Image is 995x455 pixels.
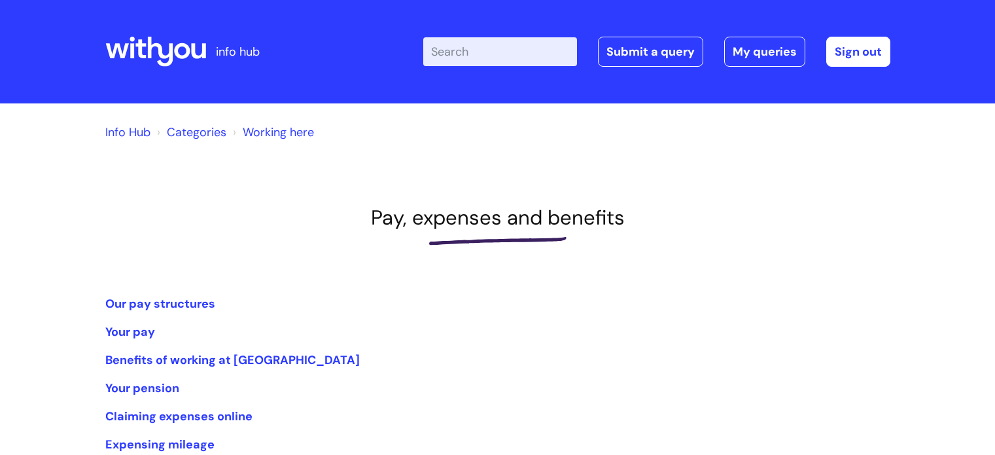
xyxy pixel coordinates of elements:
a: Categories [167,124,226,140]
a: My queries [724,37,805,67]
p: info hub [216,41,260,62]
li: Solution home [154,122,226,143]
a: Expensing mileage [105,437,215,452]
a: Submit a query [598,37,703,67]
li: Working here [230,122,314,143]
a: Benefits of working at [GEOGRAPHIC_DATA] [105,352,360,368]
a: Your pay [105,324,155,340]
a: Working here [243,124,314,140]
h1: Pay, expenses and benefits [105,206,890,230]
a: Claiming expenses online [105,409,253,424]
a: Your pension [105,380,179,396]
a: Our pay structures [105,296,215,312]
a: Info Hub [105,124,150,140]
a: Sign out [826,37,890,67]
input: Search [423,37,577,66]
div: | - [423,37,890,67]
